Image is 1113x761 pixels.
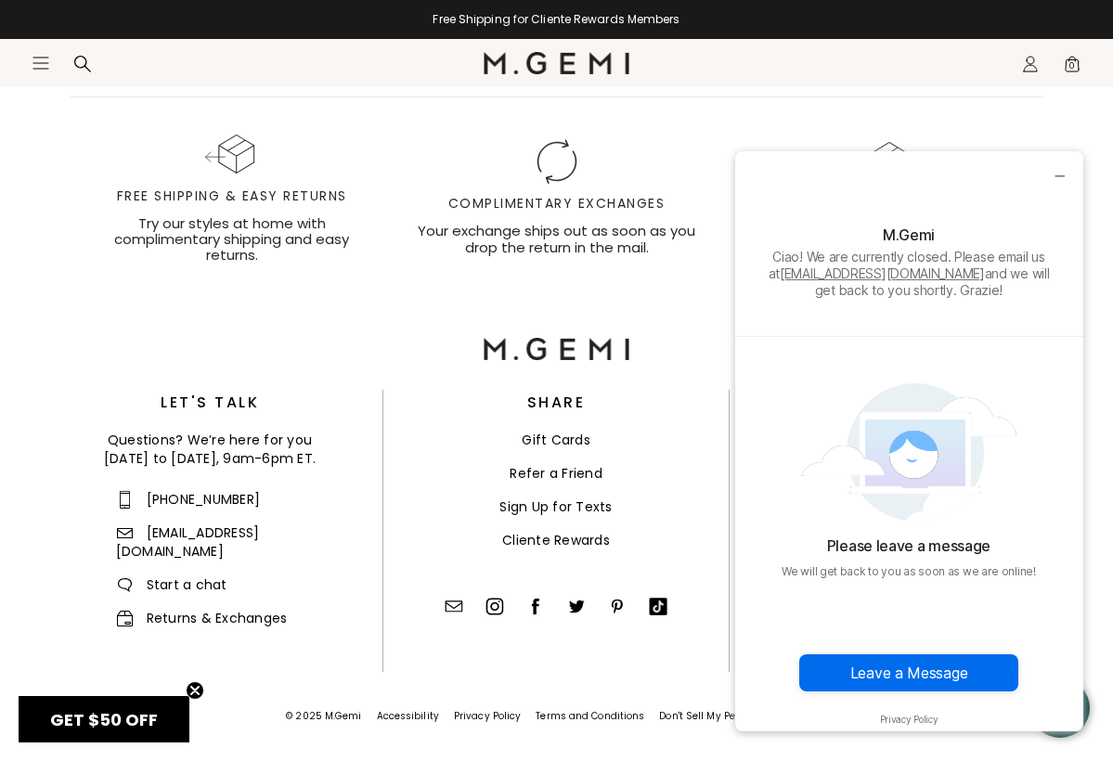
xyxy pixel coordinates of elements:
div: GET $50 OFFClose teaser [19,696,189,742]
div: Free Shipping & Easy Returns [88,187,376,206]
div: © 2025 M.Gemi [286,709,361,725]
a: Don't Sell My Personal Information [659,709,826,723]
span: 0 [1063,58,1081,77]
img: Pinterest/ [608,598,627,616]
a: Contact us: email[EMAIL_ADDRESS][DOMAIN_NAME] [116,523,260,561]
img: Contact us: chat [118,578,132,593]
div: Try our styles at home with complimentary shipping and easy returns. [88,215,376,264]
span: Accessibility [377,709,439,723]
div: Complimentary Exchanges [413,194,701,213]
a: Returns and ExchangesReturns & Exchanges [116,609,288,627]
img: Contact us: email [117,528,133,538]
a: Refer a Friend [510,464,602,483]
img: M.Gemi [484,52,629,74]
iframe: Kustomer Widget Iframe [723,139,1094,742]
a: Sign Up for Texts [499,497,612,516]
a: Gift Cards [522,431,590,449]
img: Returns and Exchanges [117,611,133,626]
div: Your exchange ships out as soon as you drop the return in the mail. [413,223,701,255]
img: Facebook/ [526,598,545,616]
h3: Share [527,397,586,408]
button: Open site menu [32,54,50,72]
a: Contact us: phone[PHONE_NUMBER] [116,490,261,509]
button: Close teaser [186,681,204,700]
a: Terms and Conditions [536,709,644,723]
span: Start a chat [116,575,227,594]
a: Privacy Policy [454,709,521,723]
img: Instagram/ [485,598,504,616]
img: Twitter/ [567,598,586,616]
div: Questions? We’re here for you [DATE] to [DATE], 9am-6pm ET. [37,431,382,468]
img: Contact Us [445,598,463,616]
img: M.Gemi [484,338,629,360]
h3: Let's Talk [37,397,382,408]
img: Contact us: phone [120,491,130,508]
a: Cliente Rewards [502,531,610,549]
img: TikTok/ [649,598,667,615]
span: GET $50 OFF [50,708,158,731]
